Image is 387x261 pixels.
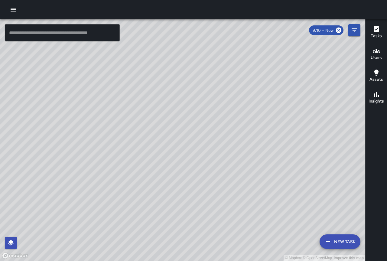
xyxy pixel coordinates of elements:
h6: Tasks [371,33,382,39]
button: Users [366,44,387,65]
button: Insights [366,87,387,109]
button: Tasks [366,22,387,44]
div: 9/10 — Now [309,25,343,35]
button: New Task [320,234,360,249]
h6: Insights [369,98,384,105]
button: Filters [348,24,360,36]
span: 9/10 — Now [309,28,337,33]
button: Assets [366,65,387,87]
h6: Users [371,54,382,61]
h6: Assets [369,76,383,83]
